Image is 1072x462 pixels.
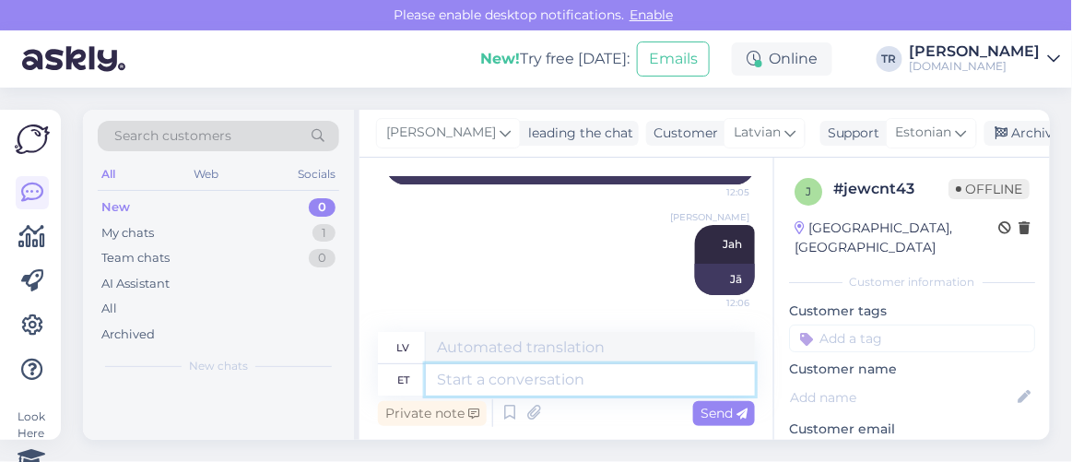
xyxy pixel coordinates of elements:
div: All [101,300,117,318]
a: [PERSON_NAME][DOMAIN_NAME] [910,44,1061,74]
span: Send [701,405,748,421]
div: lv [397,332,410,363]
div: Customer [646,124,718,143]
div: Team chats [101,249,170,267]
span: 12:06 [680,296,749,310]
div: AI Assistant [101,275,170,293]
span: Estonian [896,123,952,143]
div: [PERSON_NAME] [910,44,1041,59]
p: Customer email [789,420,1035,439]
p: Customer name [789,360,1035,379]
div: [DOMAIN_NAME] [910,59,1041,74]
div: 1 [312,224,336,243]
span: j [806,184,811,198]
div: et [397,364,409,396]
input: Add a tag [789,325,1035,352]
img: Askly Logo [15,124,50,154]
div: My chats [101,224,154,243]
span: 12:05 [680,185,749,199]
div: Online [732,42,832,76]
span: Enable [624,6,678,23]
div: TR [877,46,902,72]
span: Latvian [734,123,781,143]
div: Customer information [789,274,1035,290]
div: [GEOGRAPHIC_DATA], [GEOGRAPHIC_DATA] [795,219,998,257]
span: New chats [189,358,248,374]
b: New! [480,50,520,67]
input: Add name [790,387,1014,408]
div: leading the chat [521,124,633,143]
span: Jah [723,237,742,251]
div: Jā [695,264,755,295]
div: # jewcnt43 [833,178,948,200]
div: All [98,162,119,186]
div: New [101,198,130,217]
div: 0 [309,198,336,217]
span: Offline [948,179,1030,199]
div: Archived [101,326,155,344]
span: [PERSON_NAME] [670,210,749,224]
div: Web [191,162,223,186]
div: Support [820,124,880,143]
div: Private note [378,401,487,426]
button: Emails [637,41,710,77]
div: 0 [309,249,336,267]
span: [PERSON_NAME] [386,123,496,143]
p: Customer tags [789,302,1035,321]
span: Search customers [114,126,231,146]
div: Try free [DATE]: [480,48,630,70]
div: Socials [294,162,339,186]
